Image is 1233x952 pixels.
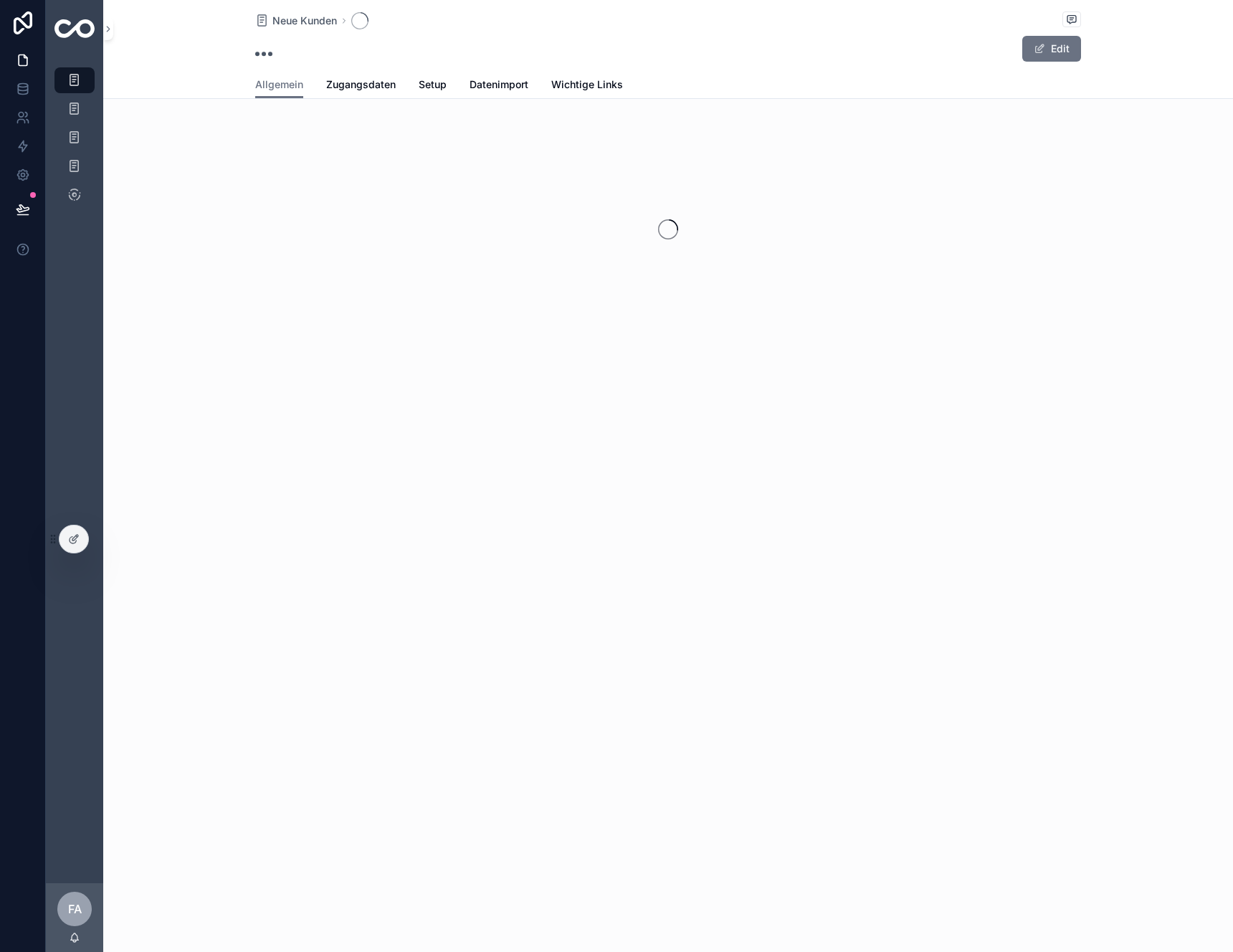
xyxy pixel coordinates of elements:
a: Setup [419,72,447,100]
div: scrollable content [46,57,103,227]
a: Neue Kunden [255,14,337,28]
a: Zugangsdaten [326,72,396,100]
a: Datenimport [470,72,528,100]
span: FA [68,900,82,918]
span: Zugangsdaten [326,77,396,92]
img: App logo [54,19,95,38]
span: Wichtige Links [551,77,623,92]
span: Setup [419,77,447,92]
button: Edit [1022,36,1081,62]
span: Neue Kunden [272,14,337,28]
a: Allgemein [255,72,303,99]
span: Datenimport [470,77,528,92]
a: Wichtige Links [551,72,623,100]
span: Allgemein [255,77,303,92]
